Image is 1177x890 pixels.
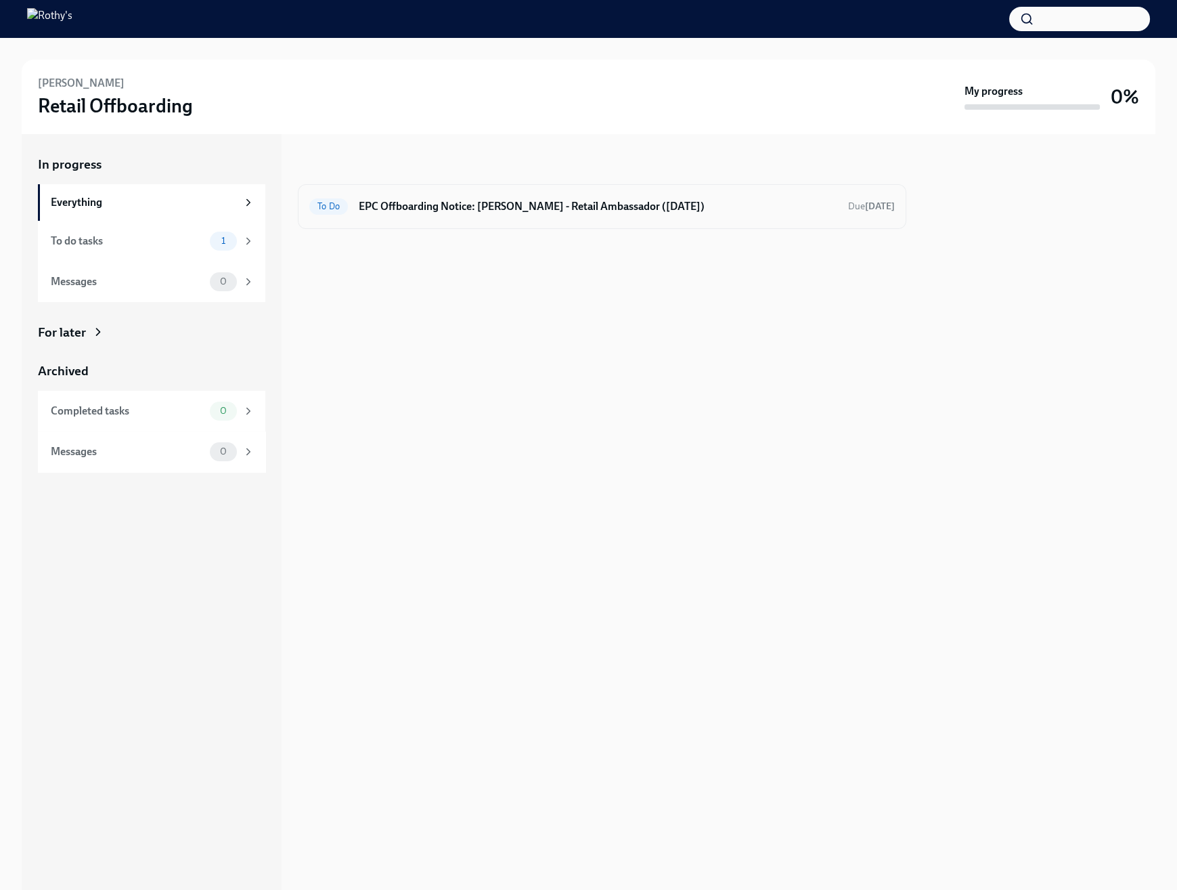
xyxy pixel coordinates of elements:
span: To Do [309,201,348,211]
a: Archived [38,362,265,380]
span: October 23rd, 2025 09:00 [848,200,895,213]
span: 0 [212,446,235,457]
strong: [DATE] [865,200,895,212]
div: Completed tasks [51,404,204,419]
span: 0 [212,276,235,287]
a: To do tasks1 [38,221,265,261]
a: Everything [38,184,265,221]
a: In progress [38,156,265,173]
img: Rothy's [27,8,72,30]
div: For later [38,324,86,341]
div: Messages [51,274,204,289]
span: 1 [213,236,234,246]
div: To do tasks [51,234,204,249]
a: Messages0 [38,261,265,302]
span: Due [848,200,895,212]
div: In progress [298,156,361,173]
h6: [PERSON_NAME] [38,76,125,91]
h3: Retail Offboarding [38,93,193,118]
span: 0 [212,406,235,416]
h3: 0% [1111,85,1139,109]
a: For later [38,324,265,341]
strong: My progress [964,84,1023,99]
a: Messages0 [38,431,265,472]
div: Everything [51,195,237,210]
h6: EPC Offboarding Notice: [PERSON_NAME] - Retail Ambassador ([DATE]) [359,199,837,214]
a: Completed tasks0 [38,391,265,431]
div: Messages [51,444,204,459]
a: To DoEPC Offboarding Notice: [PERSON_NAME] - Retail Ambassador ([DATE])Due[DATE] [309,196,895,217]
